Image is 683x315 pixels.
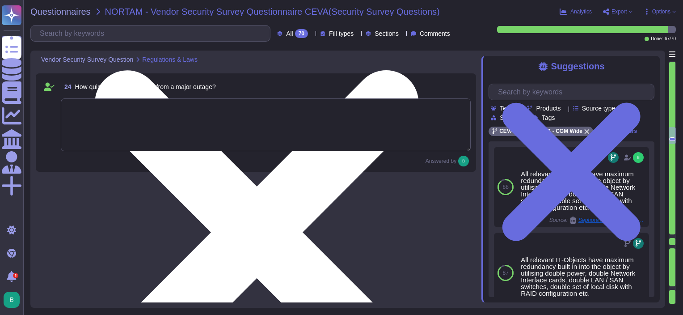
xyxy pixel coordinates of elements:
span: Fill types [329,30,354,37]
img: user [458,156,469,166]
span: NORTAM - Vendor Security Survey Questionnaire CEVA(Security Survey Questions) [105,7,440,16]
button: user [2,290,26,310]
span: 24 [61,84,72,90]
span: All [286,30,293,37]
span: Vendor Security Survey Question [41,56,133,63]
span: Sections [375,30,399,37]
span: Done: [651,37,663,41]
span: Analytics [570,9,592,14]
span: Comments [420,30,450,37]
span: Export [611,9,627,14]
span: Questionnaires [30,7,91,16]
span: Regulations & Laws [142,56,198,63]
img: user [633,152,644,163]
input: Search by keywords [493,84,654,100]
div: 70 [295,29,308,38]
div: All relevant IT-Objects have maximum redundancy built in into the object by utilising double powe... [521,256,645,297]
button: Analytics [560,8,592,15]
img: user [4,292,20,308]
div: 3 [13,273,18,278]
span: Options [652,9,670,14]
span: 87 [502,270,508,276]
span: 88 [502,184,508,190]
input: Search by keywords [35,26,270,41]
span: 67 / 70 [665,37,676,41]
